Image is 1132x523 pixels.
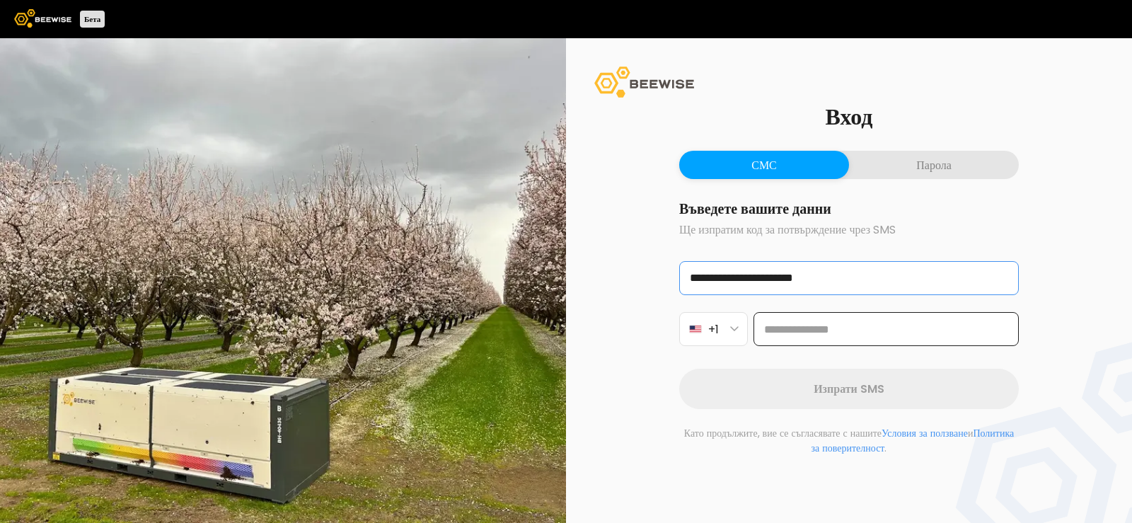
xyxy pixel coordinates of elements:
button: Парола [849,151,1019,179]
font: Бета [84,13,100,25]
font: +1 [708,321,719,338]
a: Политика за поверителност [812,426,1015,455]
font: и [968,426,974,440]
font: Вход [826,100,873,132]
font: Като продължите, вие се съгласявате с нашите [684,426,882,440]
button: +1 [679,312,748,346]
a: Условия за ползване [882,426,968,440]
img: Лого на Beewise [14,9,71,28]
font: Въведете вашите данни [679,199,831,219]
font: Изпрати SMS [814,381,884,397]
font: СМС [751,157,777,173]
button: СМС [679,151,849,179]
button: Изпрати SMS [679,369,1019,409]
font: Ще изпратим код за потвърждение чрез SMS [679,222,896,238]
font: Парола [916,157,952,173]
font: . [884,441,886,455]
